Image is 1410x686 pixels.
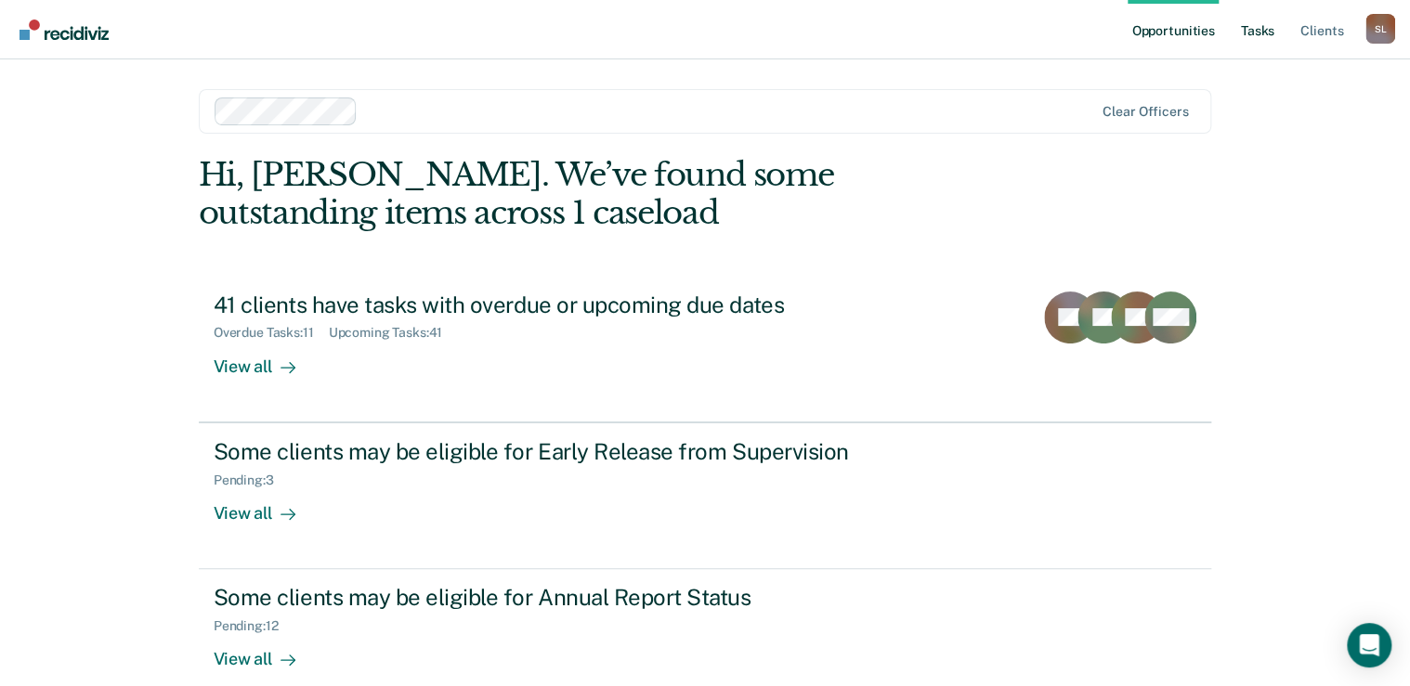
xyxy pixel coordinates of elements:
div: 41 clients have tasks with overdue or upcoming due dates [214,291,866,318]
div: Pending : 12 [214,618,294,634]
div: Pending : 3 [214,472,289,488]
div: Some clients may be eligible for Annual Report Status [214,584,866,611]
div: View all [214,487,318,524]
img: Recidiviz [20,19,109,40]
div: View all [214,341,318,377]
a: Some clients may be eligible for Early Release from SupervisionPending:3View all [199,422,1212,569]
div: View all [214,634,318,670]
div: Some clients may be eligible for Early Release from Supervision [214,438,866,465]
div: Open Intercom Messenger [1347,623,1391,667]
a: 41 clients have tasks with overdue or upcoming due datesOverdue Tasks:11Upcoming Tasks:41View all [199,277,1212,422]
div: Clear officers [1103,104,1188,120]
div: Overdue Tasks : 11 [214,325,329,341]
button: Profile dropdown button [1365,14,1395,44]
div: Upcoming Tasks : 41 [329,325,458,341]
div: S L [1365,14,1395,44]
div: Hi, [PERSON_NAME]. We’ve found some outstanding items across 1 caseload [199,156,1009,232]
